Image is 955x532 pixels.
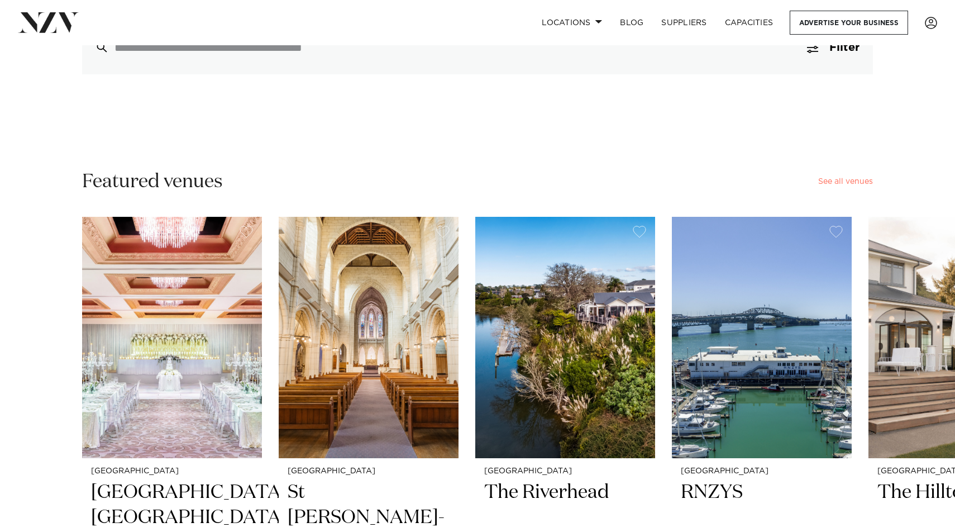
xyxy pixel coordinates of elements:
[652,11,715,35] a: SUPPLIERS
[91,467,253,476] small: [GEOGRAPHIC_DATA]
[681,467,843,476] small: [GEOGRAPHIC_DATA]
[82,169,223,194] h2: Featured venues
[790,11,908,35] a: Advertise your business
[818,178,873,186] a: See all venues
[484,467,646,476] small: [GEOGRAPHIC_DATA]
[18,12,79,32] img: nzv-logo.png
[533,11,611,35] a: Locations
[716,11,782,35] a: Capacities
[829,42,859,53] span: Filter
[794,21,873,74] button: Filter
[611,11,652,35] a: BLOG
[288,467,450,476] small: [GEOGRAPHIC_DATA]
